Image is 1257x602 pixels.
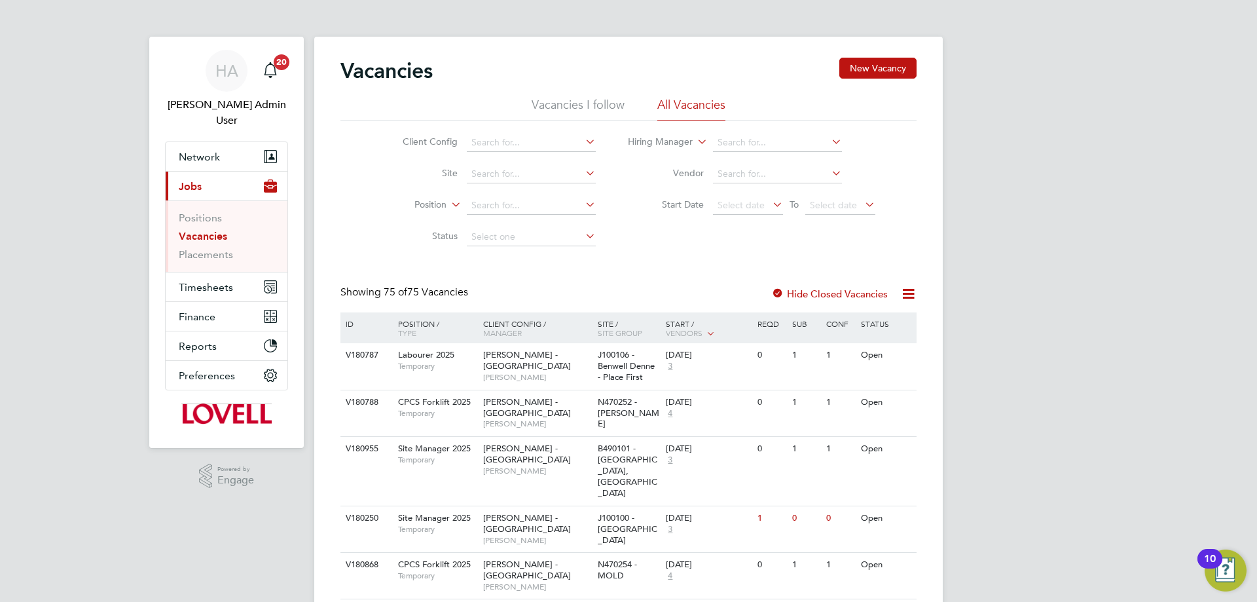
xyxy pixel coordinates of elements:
div: 1 [823,390,857,415]
div: Open [858,506,915,531]
input: Search for... [467,134,596,152]
span: Temporary [398,571,477,581]
span: Site Manager 2025 [398,443,471,454]
a: Positions [179,212,222,224]
div: Open [858,553,915,577]
button: Reports [166,331,287,360]
label: Hiring Manager [617,136,693,149]
div: 0 [789,506,823,531]
a: Powered byEngage [199,464,255,489]
span: Select date [718,199,765,211]
div: V180955 [342,437,388,461]
div: ID [342,312,388,335]
div: Showing [340,286,471,299]
div: 0 [754,437,788,461]
div: 10 [1204,559,1216,576]
div: Open [858,437,915,461]
span: [PERSON_NAME] [483,372,591,383]
div: 1 [823,553,857,577]
div: 0 [754,343,788,367]
span: B490101 - [GEOGRAPHIC_DATA], [GEOGRAPHIC_DATA] [598,443,657,499]
div: 0 [754,390,788,415]
div: 1 [789,553,823,577]
a: Placements [179,248,233,261]
div: Jobs [166,200,287,272]
div: Start / [663,312,754,345]
div: 1 [823,437,857,461]
div: V180788 [342,390,388,415]
span: Network [179,151,220,163]
span: To [786,196,803,213]
div: Open [858,343,915,367]
span: [PERSON_NAME] [483,535,591,546]
h2: Vacancies [340,58,433,84]
span: 3 [666,524,674,535]
span: Hays Admin User [165,97,288,128]
input: Search for... [713,134,842,152]
span: N470254 - MOLD [598,559,637,581]
span: [PERSON_NAME] [483,466,591,476]
span: J100106 - Benwell Denne - Place First [598,349,655,383]
span: [PERSON_NAME] - [GEOGRAPHIC_DATA] [483,443,571,465]
span: J100100 - [GEOGRAPHIC_DATA] [598,512,657,546]
nav: Main navigation [149,37,304,448]
span: 3 [666,361,674,372]
a: Go to home page [165,404,288,424]
a: 20 [257,50,283,92]
span: Select date [810,199,857,211]
div: Position / [388,312,480,344]
img: lovell-logo-retina.png [181,404,271,424]
span: N470252 - [PERSON_NAME] [598,396,659,430]
input: Search for... [467,165,596,183]
div: Site / [594,312,663,344]
li: Vacancies I follow [532,97,625,121]
span: [PERSON_NAME] [483,419,591,429]
span: [PERSON_NAME] - [GEOGRAPHIC_DATA] [483,512,571,535]
label: Client Config [382,136,458,147]
span: Powered by [217,464,254,475]
div: V180787 [342,343,388,367]
div: [DATE] [666,397,751,408]
div: Open [858,390,915,415]
span: CPCS Forklift 2025 [398,396,471,407]
span: 4 [666,408,674,419]
div: 1 [823,343,857,367]
span: Site Manager 2025 [398,512,471,523]
div: 1 [789,343,823,367]
span: Temporary [398,455,477,465]
span: HA [215,62,238,79]
span: Temporary [398,361,477,371]
label: Position [371,198,446,212]
div: [DATE] [666,350,751,361]
div: Status [858,312,915,335]
div: 0 [754,553,788,577]
div: V180868 [342,553,388,577]
span: Temporary [398,408,477,419]
span: Manager [483,328,522,338]
label: Site [382,167,458,179]
button: Timesheets [166,273,287,301]
span: [PERSON_NAME] - [GEOGRAPHIC_DATA] [483,559,571,581]
input: Search for... [467,197,596,215]
div: Client Config / [480,312,594,344]
a: Vacancies [179,230,227,242]
div: 1 [789,437,823,461]
div: Conf [823,312,857,335]
span: Jobs [179,180,202,193]
span: Finance [179,310,215,323]
div: [DATE] [666,513,751,524]
div: Reqd [754,312,788,335]
span: Engage [217,475,254,486]
span: Preferences [179,369,235,382]
div: V180250 [342,506,388,531]
span: [PERSON_NAME] [483,582,591,592]
div: [DATE] [666,443,751,455]
button: Network [166,142,287,171]
input: Select one [467,228,596,246]
div: 1 [754,506,788,531]
div: Sub [789,312,823,335]
span: Timesheets [179,281,233,293]
div: [DATE] [666,559,751,571]
button: Open Resource Center, 10 new notifications [1205,550,1247,592]
button: Jobs [166,172,287,200]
